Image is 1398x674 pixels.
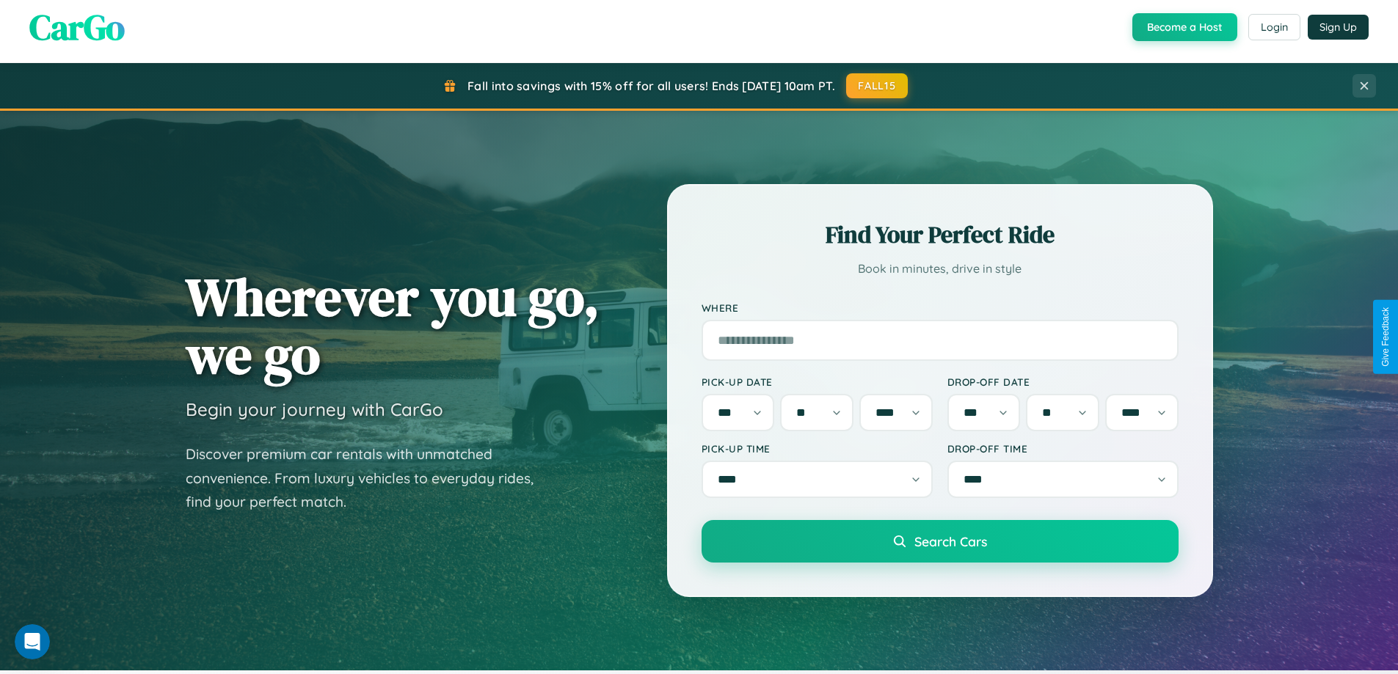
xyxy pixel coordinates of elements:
button: Search Cars [702,520,1179,563]
h3: Begin your journey with CarGo [186,398,443,420]
span: CarGo [29,3,125,51]
label: Drop-off Time [947,442,1179,455]
p: Discover premium car rentals with unmatched convenience. From luxury vehicles to everyday rides, ... [186,442,553,514]
button: Become a Host [1132,13,1237,41]
h2: Find Your Perfect Ride [702,219,1179,251]
span: Search Cars [914,533,987,549]
span: Fall into savings with 15% off for all users! Ends [DATE] 10am PT. [467,78,835,93]
label: Pick-up Time [702,442,933,455]
label: Drop-off Date [947,376,1179,388]
iframe: Intercom live chat [15,624,50,659]
button: Login [1248,14,1300,40]
label: Pick-up Date [702,376,933,388]
button: FALL15 [846,73,908,98]
p: Book in minutes, drive in style [702,258,1179,279]
label: Where [702,301,1179,314]
div: Give Feedback [1380,307,1391,367]
button: Sign Up [1308,15,1369,40]
h1: Wherever you go, we go [186,268,600,384]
